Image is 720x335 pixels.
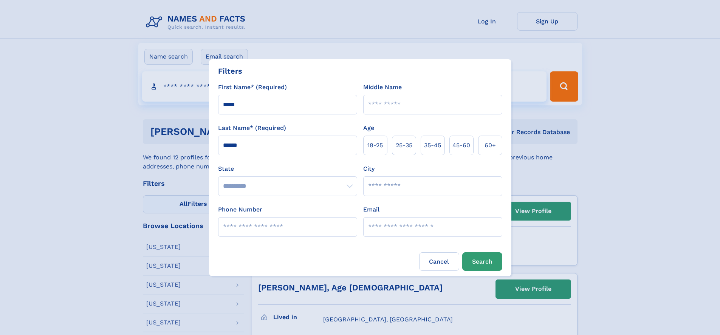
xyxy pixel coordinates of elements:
label: State [218,164,357,173]
label: Cancel [419,252,459,271]
span: 60+ [485,141,496,150]
label: Phone Number [218,205,262,214]
span: 35‑45 [424,141,441,150]
label: First Name* (Required) [218,83,287,92]
label: City [363,164,375,173]
label: Email [363,205,379,214]
span: 25‑35 [396,141,412,150]
label: Last Name* (Required) [218,124,286,133]
label: Age [363,124,374,133]
div: Filters [218,65,242,77]
button: Search [462,252,502,271]
label: Middle Name [363,83,402,92]
span: 45‑60 [452,141,470,150]
span: 18‑25 [367,141,383,150]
